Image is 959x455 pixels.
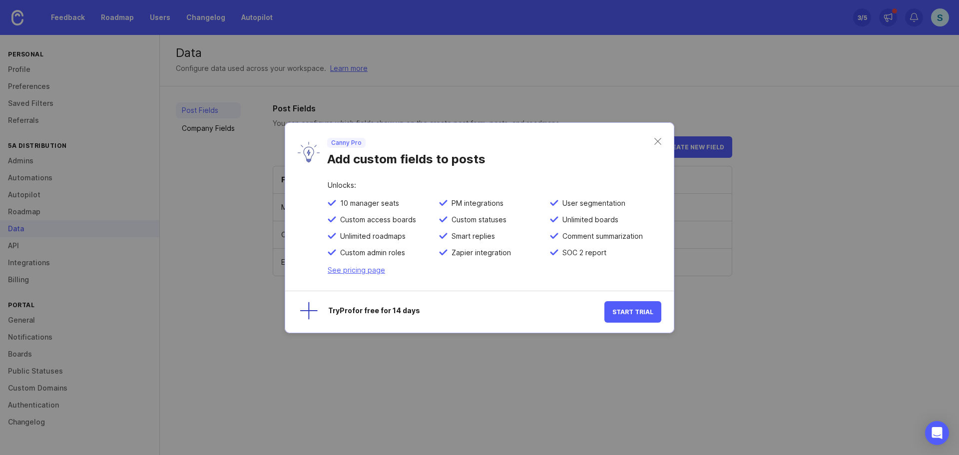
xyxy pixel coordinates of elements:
[336,232,406,241] span: Unlimited roadmaps
[336,199,399,208] span: 10 manager seats
[604,301,661,323] button: Start Trial
[327,148,654,167] div: Add custom fields to posts
[558,248,606,257] span: SOC 2 report
[298,142,320,162] img: lyW0TRAiArAAAAAASUVORK5CYII=
[448,215,506,224] span: Custom statuses
[558,215,618,224] span: Unlimited boards
[558,232,643,241] span: Comment summarization
[328,307,604,317] div: Try Pro for free for 14 days
[328,266,385,274] a: See pricing page
[558,199,625,208] span: User segmentation
[328,182,661,199] div: Unlocks:
[925,421,949,445] div: Open Intercom Messenger
[336,248,405,257] span: Custom admin roles
[448,232,495,241] span: Smart replies
[448,248,511,257] span: Zapier integration
[612,308,653,316] span: Start Trial
[331,139,362,147] p: Canny Pro
[448,199,503,208] span: PM integrations
[336,215,416,224] span: Custom access boards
